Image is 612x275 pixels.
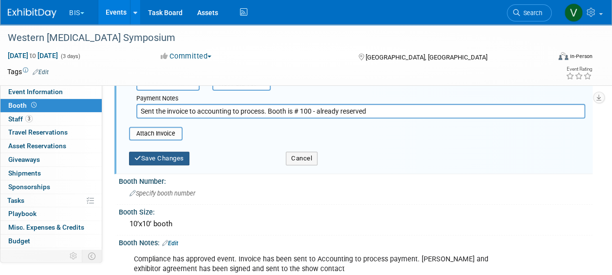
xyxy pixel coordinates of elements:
button: Cancel [286,152,317,165]
span: Specify booth number [130,190,195,197]
span: [GEOGRAPHIC_DATA], [GEOGRAPHIC_DATA] [366,54,487,61]
span: Staff [8,115,33,123]
div: Booth Notes: [119,236,593,248]
div: 10’x10’ booth [126,216,585,232]
button: Committed [157,51,215,61]
span: (3 days) [60,53,80,59]
span: Asset Reservations [8,142,66,150]
span: Travel Reservations [8,128,68,136]
span: [DATE] [DATE] [7,51,58,60]
div: Event Format [507,51,593,65]
span: Booth not reserved yet [29,101,38,109]
a: Playbook [0,207,102,220]
span: Event Information [8,88,63,96]
a: Misc. Expenses & Credits [0,221,102,234]
td: Personalize Event Tab Strip [65,250,82,262]
a: Budget [0,235,102,248]
span: Budget [8,237,30,245]
a: Sponsorships [0,180,102,194]
span: 3 [25,115,33,122]
div: Booth Number: [119,174,593,186]
img: Format-Inperson.png [558,52,568,60]
div: Event Rating [566,67,592,72]
img: Valerie Shively [564,3,583,22]
a: Asset Reservations [0,139,102,153]
span: Playbook [8,210,37,217]
span: Booth [8,101,38,109]
span: Misc. Expenses & Credits [8,223,84,231]
a: Search [507,4,552,21]
a: Tasks [0,194,102,207]
td: Tags [7,67,49,77]
a: Event Information [0,85,102,98]
button: Save Changes [129,152,189,165]
a: Edit [33,69,49,76]
span: Sponsorships [8,183,50,191]
div: Western [MEDICAL_DATA] Symposium [4,29,542,47]
td: Toggle Event Tabs [82,250,102,262]
div: In-Person [570,53,593,60]
div: Booth Size: [119,205,593,217]
a: Travel Reservations [0,126,102,139]
span: Tasks [7,196,24,204]
a: Giveaways [0,153,102,166]
a: Shipments [0,167,102,180]
a: Booth [0,99,102,112]
a: Staff3 [0,113,102,126]
img: ExhibitDay [8,8,56,18]
span: Search [520,9,542,17]
span: Giveaways [8,156,40,163]
span: Shipments [8,169,41,177]
span: to [28,52,37,59]
a: Edit [162,240,178,247]
div: Payment Notes [136,94,585,104]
